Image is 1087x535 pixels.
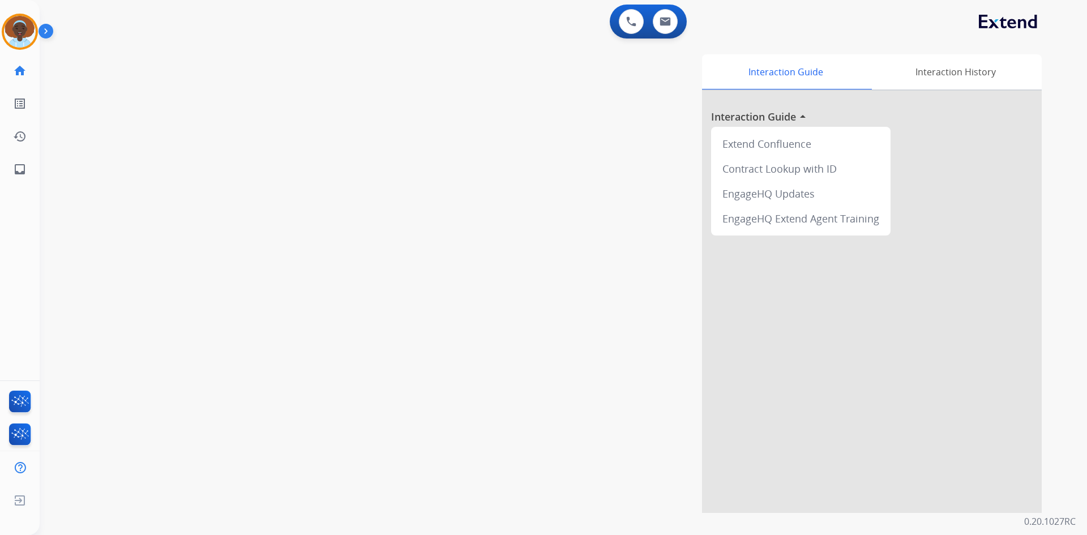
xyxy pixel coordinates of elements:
p: 0.20.1027RC [1024,515,1076,528]
div: Interaction History [869,54,1042,89]
div: Contract Lookup with ID [716,156,886,181]
div: Extend Confluence [716,131,886,156]
div: EngageHQ Updates [716,181,886,206]
img: avatar [4,16,36,48]
div: EngageHQ Extend Agent Training [716,206,886,231]
mat-icon: list_alt [13,97,27,110]
mat-icon: history [13,130,27,143]
mat-icon: inbox [13,162,27,176]
div: Interaction Guide [702,54,869,89]
mat-icon: home [13,64,27,78]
